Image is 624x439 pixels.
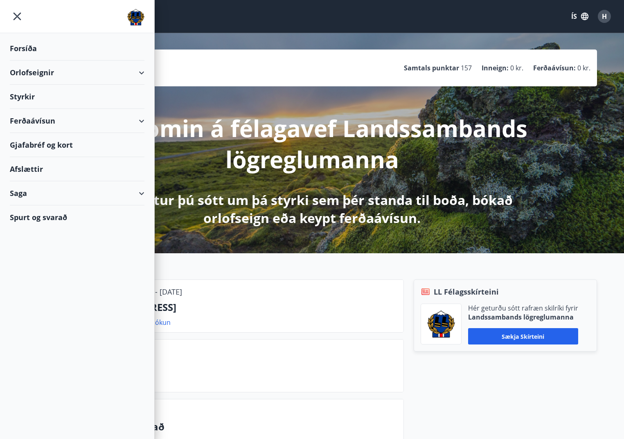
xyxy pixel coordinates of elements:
img: union_logo [127,9,144,25]
p: Spurt og svarað [88,420,397,434]
a: Sjá bókun [140,318,171,327]
span: 0 kr. [577,63,590,72]
p: Samtals punktar [404,63,459,72]
span: 157 [461,63,472,72]
div: Afslættir [10,157,144,181]
button: H [595,7,614,26]
span: H [602,12,607,21]
p: [DATE] - [DATE] [131,286,182,297]
div: Gjafabréf og kort [10,133,144,157]
div: Spurt og svarað [10,205,144,229]
button: menu [10,9,25,24]
p: Inneign : [482,63,509,72]
p: Landssambands lögreglumanna [468,313,578,322]
button: Sækja skírteini [468,328,578,344]
span: 0 kr. [510,63,523,72]
span: LL Félagsskírteini [434,286,499,297]
p: Næstu helgi [88,360,397,374]
p: [STREET_ADDRESS] [88,300,397,314]
p: Hér getur þú sótt um þá styrki sem þér standa til boða, bókað orlofseign eða keypt ferðaávísun. [96,191,528,227]
button: ÍS [567,9,593,24]
div: Styrkir [10,85,144,109]
div: Orlofseignir [10,61,144,85]
p: Hér geturðu sótt rafræn skilríki fyrir [468,304,578,313]
p: Ferðaávísun : [533,63,576,72]
div: Ferðaávísun [10,109,144,133]
img: 1cqKbADZNYZ4wXUG0EC2JmCwhQh0Y6EN22Kw4FTY.png [427,311,455,338]
div: Saga [10,181,144,205]
p: Velkomin á félagavef Landssambands lögreglumanna [96,113,528,175]
div: Forsíða [10,36,144,61]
